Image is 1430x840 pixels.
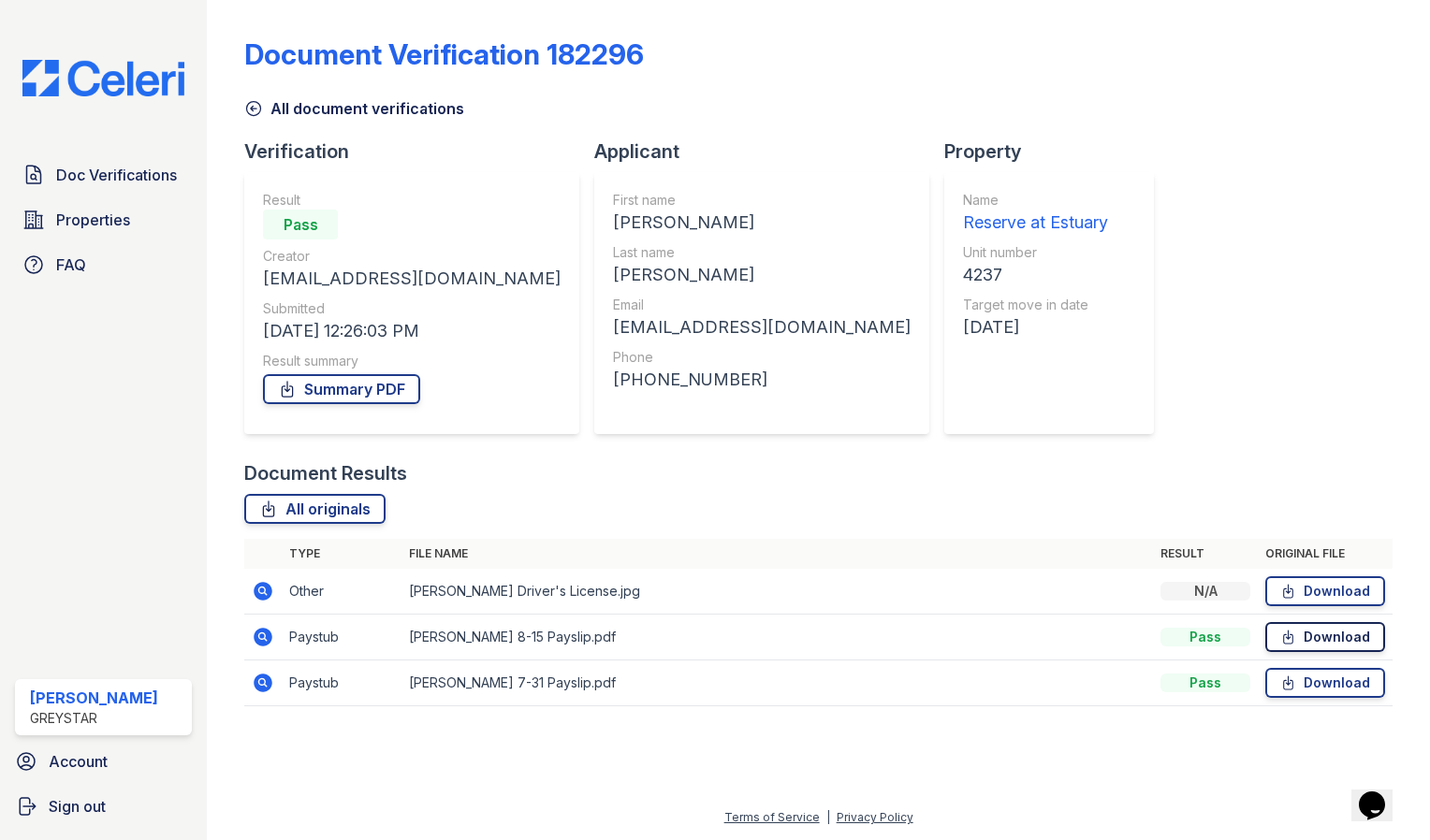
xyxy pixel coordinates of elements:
div: Greystar [30,709,158,728]
div: Applicant [594,138,944,165]
div: Email [613,296,911,314]
a: All originals [244,494,386,524]
a: All document verifications [244,97,464,120]
span: Properties [56,209,130,231]
span: FAQ [56,253,86,276]
div: [DATE] [963,314,1108,340]
a: Summary PDF [263,374,420,404]
a: Download [1265,622,1385,652]
div: [PERSON_NAME] [613,210,911,236]
div: [PHONE_NUMBER] [613,367,911,393]
div: Document Results [244,460,407,486]
div: Name [963,191,1108,210]
iframe: chat widget [1351,765,1411,821]
div: [EMAIL_ADDRESS][DOMAIN_NAME] [613,314,911,340]
a: Doc Verifications [15,156,192,194]
div: [EMAIL_ADDRESS][DOMAIN_NAME] [263,266,561,292]
a: Account [7,743,199,780]
td: [PERSON_NAME] 7-31 Payslip.pdf [401,660,1153,706]
th: Type [282,539,401,569]
span: Account [49,750,108,773]
div: Reserve at Estuary [963,210,1108,236]
th: File name [401,539,1153,569]
div: Last name [613,243,911,262]
td: [PERSON_NAME] 8-15 Payslip.pdf [401,615,1153,660]
div: Verification [244,138,594,165]
div: Pass [1160,628,1250,646]
a: Name Reserve at Estuary [963,191,1108,236]
a: Download [1265,576,1385,606]
div: [DATE] 12:26:03 PM [263,318,561,344]
span: Sign out [49,795,106,818]
div: Result summary [263,352,561,370]
img: CE_Logo_Blue-a8612792a0a2168367f1c8372b55b34899dd931a85d93a1a3d3e32e68fde9ad4.png [7,60,199,96]
th: Original file [1258,539,1393,569]
a: Properties [15,201,192,239]
div: First name [613,191,911,210]
span: Doc Verifications [56,164,177,186]
td: [PERSON_NAME] Driver's License.jpg [401,569,1153,615]
div: Target move in date [963,296,1108,314]
div: Unit number [963,243,1108,262]
div: 4237 [963,262,1108,288]
div: | [826,810,830,824]
td: Paystub [282,615,401,660]
div: Property [944,138,1169,165]
a: Sign out [7,788,199,825]
div: Phone [613,348,911,367]
td: Other [282,569,401,615]
div: Pass [1160,673,1250,692]
td: Paystub [282,660,401,706]
div: Submitted [263,299,561,318]
a: Download [1265,668,1385,698]
div: Result [263,191,561,210]
div: Pass [263,210,338,239]
div: Document Verification 182296 [244,37,644,71]
div: [PERSON_NAME] [30,687,158,709]
th: Result [1153,539,1258,569]
a: Terms of Service [724,810,820,824]
a: FAQ [15,246,192,283]
a: Privacy Policy [837,810,913,824]
div: N/A [1160,582,1250,601]
div: Creator [263,247,561,266]
div: [PERSON_NAME] [613,262,911,288]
